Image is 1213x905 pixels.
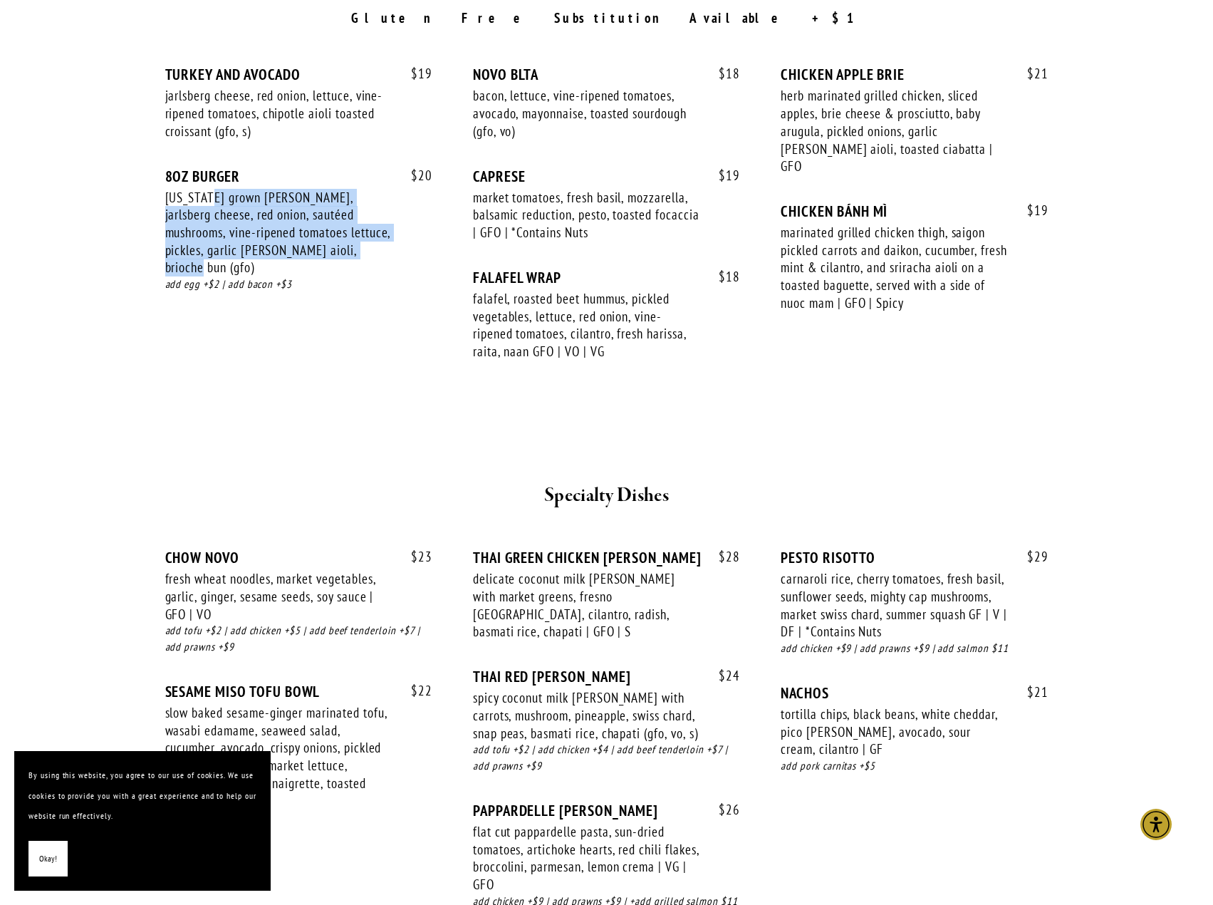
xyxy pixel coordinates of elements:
div: THAI GREEN CHICKEN [PERSON_NAME] [473,549,740,567]
div: PAPPARDELLE [PERSON_NAME] [473,802,740,819]
div: CAPRESE [473,167,740,185]
div: add egg +$2 | add bacon +$3 [165,276,432,293]
span: $ [411,167,418,184]
div: carnaroli rice, cherry tomatoes, fresh basil, sunflower seeds, mighty cap mushrooms, market swiss... [781,570,1007,641]
div: CHICKEN APPLE BRIE [781,66,1048,83]
div: NOVO BLTA [473,66,740,83]
span: 18 [704,66,740,82]
div: 8OZ BURGER [165,167,432,185]
span: $ [719,268,726,285]
span: $ [719,667,726,684]
div: flat cut pappardelle pasta, sun-dried tomatoes, artichoke hearts, red chili flakes, broccolini, p... [473,823,699,894]
strong: Gluten Free Substitution Available +$1 [351,9,862,26]
div: marinated grilled chicken thigh, saigon pickled carrots and daikon, cucumber, fresh mint & cilant... [781,224,1007,312]
div: herb marinated grilled chicken, sliced apples, brie cheese & prosciutto, baby arugula, pickled on... [781,87,1007,175]
div: spicy coconut milk [PERSON_NAME] with carrots, mushroom, pineapple, swiss chard, snap peas, basma... [473,689,699,742]
span: 22 [397,683,432,699]
div: add tofu +$2 | add chicken +$4 | add beef tenderloin +$7 | add prawns +$9 [473,742,740,775]
div: delicate coconut milk [PERSON_NAME] with market greens, fresno [GEOGRAPHIC_DATA], cilantro, radis... [473,570,699,641]
span: $ [1027,548,1034,565]
span: $ [719,548,726,565]
span: $ [719,65,726,82]
div: FALAFEL WRAP [473,269,740,286]
div: bacon, lettuce, vine-ripened tomatoes, avocado, mayonnaise, toasted sourdough (gfo, vo) [473,87,699,140]
span: $ [411,548,418,565]
span: 19 [704,167,740,184]
span: 29 [1013,549,1048,565]
div: add tofu +$2 | add chicken +$5 | add beef tenderloin +$7 | add prawns +$9 [165,623,432,656]
span: 18 [704,269,740,285]
p: By using this website, you agree to our use of cookies. We use cookies to provide you with a grea... [28,765,256,827]
span: $ [719,167,726,184]
span: Okay! [39,849,57,869]
div: slow baked sesame-ginger marinated tofu, wasabi edamame, seaweed salad, cucumber, avocado, crispy... [165,704,392,810]
span: $ [719,801,726,818]
span: $ [411,65,418,82]
div: Accessibility Menu [1140,809,1172,840]
span: 19 [397,66,432,82]
span: 28 [704,549,740,565]
span: 21 [1013,684,1048,700]
div: CHICKEN BÁNH MÌ [781,202,1048,220]
div: TURKEY AND AVOCADO [165,66,432,83]
div: [US_STATE] grown [PERSON_NAME], jarlsberg cheese, red onion, sautéed mushrooms, vine-ripened toma... [165,189,392,277]
div: fresh wheat noodles, market vegetables, garlic, ginger, sesame seeds, soy sauce | GFO | VO [165,570,392,623]
span: 24 [704,668,740,684]
div: PESTO RISOTTO [781,549,1048,567]
div: market tomatoes, fresh basil, mozzarella, balsamic reduction, pesto, toasted focaccia | GFO | *Co... [473,189,699,242]
span: 20 [397,167,432,184]
span: 19 [1013,202,1048,219]
div: jarlsberg cheese, red onion, lettuce, vine-ripened tomatoes, chipotle aioli toasted croissant (gf... [165,87,392,140]
span: 26 [704,802,740,818]
span: $ [1027,683,1034,700]
div: SESAME MISO TOFU BOWL [165,683,432,700]
strong: Specialty Dishes [544,483,669,508]
div: falafel, roasted beet hummus, pickled vegetables, lettuce, red onion, vine-ripened tomatoes, cila... [473,290,699,361]
span: 21 [1013,66,1048,82]
span: 23 [397,549,432,565]
div: NACHOS [781,684,1048,702]
div: CHOW NOVO [165,549,432,567]
div: THAI RED [PERSON_NAME] [473,668,740,686]
div: add pork carnitas +$5 [781,758,1048,775]
section: Cookie banner [14,751,271,891]
span: $ [1027,202,1034,219]
span: $ [1027,65,1034,82]
div: add chicken +$9 | add prawns +$9 | add salmon $11 [781,641,1048,657]
span: $ [411,682,418,699]
div: tortilla chips, black beans, white cheddar, pico [PERSON_NAME], avocado, sour cream, cilantro | GF [781,705,1007,758]
button: Okay! [28,841,68,877]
